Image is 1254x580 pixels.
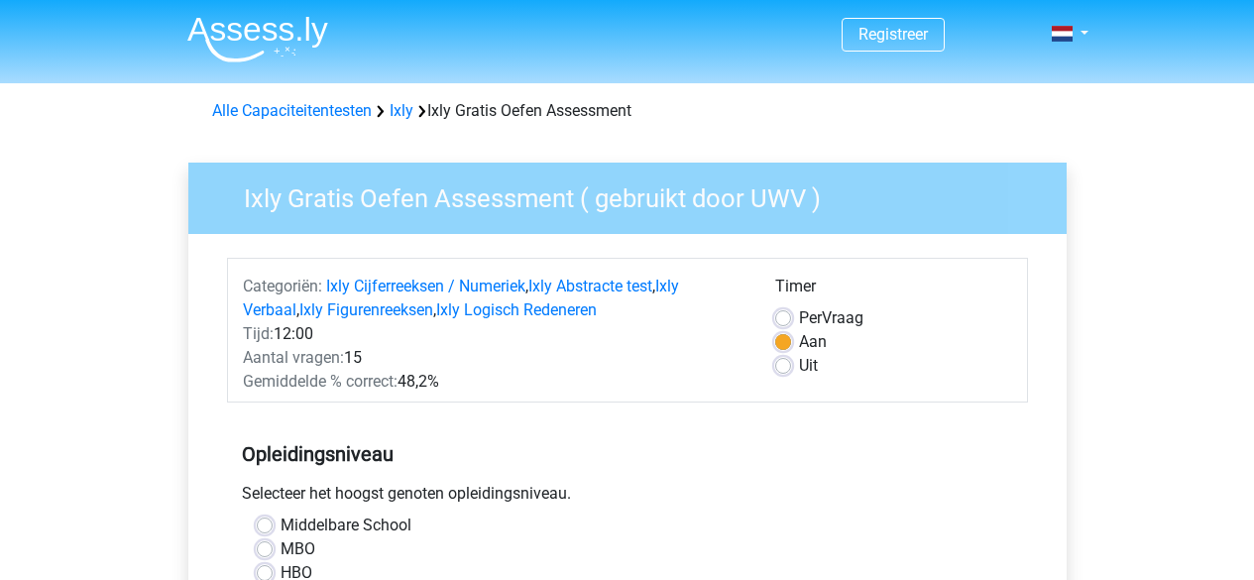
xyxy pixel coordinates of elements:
a: Ixly Figurenreeksen [299,300,433,319]
div: Ixly Gratis Oefen Assessment [204,99,1051,123]
a: Ixly Logisch Redeneren [436,300,597,319]
a: Ixly [390,101,413,120]
span: Categoriën: [243,277,322,295]
div: 48,2% [228,370,760,394]
span: Per [799,308,822,327]
h5: Opleidingsniveau [242,434,1013,474]
label: MBO [281,537,315,561]
div: Selecteer het hoogst genoten opleidingsniveau. [227,482,1028,514]
label: Vraag [799,306,863,330]
label: Uit [799,354,818,378]
div: Timer [775,275,1012,306]
div: 12:00 [228,322,760,346]
a: Alle Capaciteitentesten [212,101,372,120]
div: , , , , [228,275,760,322]
h3: Ixly Gratis Oefen Assessment ( gebruikt door UWV ) [220,175,1052,214]
label: Middelbare School [281,514,411,537]
div: 15 [228,346,760,370]
a: Ixly Cijferreeksen / Numeriek [326,277,525,295]
span: Tijd: [243,324,274,343]
a: Ixly Abstracte test [528,277,652,295]
span: Gemiddelde % correct: [243,372,398,391]
a: Registreer [858,25,928,44]
img: Assessly [187,16,328,62]
span: Aantal vragen: [243,348,344,367]
label: Aan [799,330,827,354]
